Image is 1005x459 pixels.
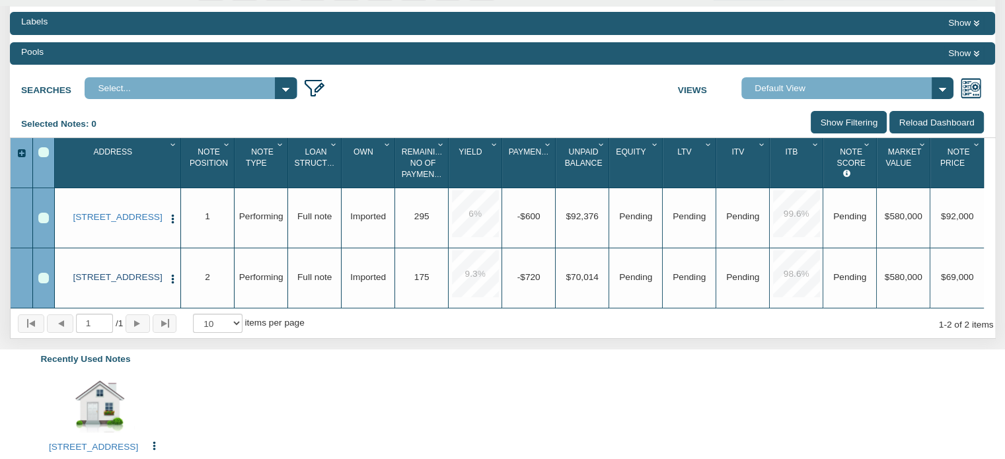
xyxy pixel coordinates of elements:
[933,143,984,183] div: Note Price Sort None
[239,212,283,222] span: Performing
[246,147,274,168] span: Note Type
[38,147,49,158] div: Select All
[244,318,304,328] span: items per page
[939,320,994,330] span: 1 2 of 2 items
[885,147,921,168] span: Market Value
[616,147,646,157] span: Equity
[619,212,652,222] span: Pending
[702,138,715,151] div: Column Menu
[612,143,662,183] div: Sort None
[971,138,983,151] div: Column Menu
[205,212,210,222] span: 1
[18,314,44,333] button: Page to first
[350,272,386,282] span: Imported
[916,138,929,151] div: Column Menu
[274,138,287,151] div: Column Menu
[756,138,768,151] div: Column Menu
[861,138,875,151] div: Column Menu
[402,147,447,180] span: Remaining No Of Payments
[673,272,706,282] span: No Data
[153,314,176,333] button: Page to last
[565,147,603,168] span: Unpaid Balance
[184,143,234,183] div: Sort None
[303,77,325,99] img: edit_filter_icon.png
[826,143,876,183] div: Sort None
[21,77,85,96] label: Searches
[826,143,876,183] div: Note Score Sort None
[57,143,180,183] div: Address Sort None
[773,250,820,297] div: 98.6
[297,212,332,222] span: Full note
[885,212,922,222] span: $580,000
[558,143,609,183] div: Unpaid Balance Sort None
[414,212,429,222] span: 295
[21,15,48,28] div: Labels
[328,138,340,151] div: Column Menu
[221,138,233,151] div: Column Menu
[76,314,113,333] input: Selected page
[719,143,769,183] div: Sort None
[665,143,716,183] div: Ltv Sort None
[678,77,741,96] label: Views
[57,143,180,183] div: Sort None
[811,111,887,133] input: Show Filtering
[649,138,661,151] div: Column Menu
[612,143,662,183] div: Equity Sort None
[295,147,344,168] span: Loan Structure
[184,143,234,183] div: Note Position Sort None
[889,111,984,133] input: Reload Dashboard
[566,212,598,222] span: $92,376
[116,317,123,330] span: 1
[773,190,820,237] div: 99.6
[944,15,984,31] button: Show
[488,138,501,151] div: Column Menu
[785,147,798,157] span: Itb
[944,46,984,61] button: Show
[297,272,332,282] span: Full note
[595,138,608,151] div: Column Menu
[619,272,652,282] span: Pending
[237,143,287,183] div: Note Type Sort None
[167,138,180,151] div: Column Menu
[960,77,982,99] img: views.png
[344,143,394,183] div: Sort None
[167,273,178,285] img: cell-menu.png
[451,143,502,183] div: Yield Sort None
[719,143,769,183] div: Itv Sort None
[38,273,49,283] div: Row 2, Row Selection Checkbox
[414,272,429,282] span: 175
[38,213,49,223] div: Row 1, Row Selection Checkbox
[205,272,210,282] span: 2
[558,143,609,183] div: Sort None
[933,143,984,183] div: Sort None
[772,143,823,183] div: Sort None
[517,272,540,282] span: -$720
[726,272,759,282] span: No Data
[291,143,341,183] div: Sort None
[291,143,341,183] div: Loan Structure Sort None
[354,147,373,157] span: Own
[542,138,554,151] div: Column Menu
[72,212,164,223] a: 0001 B Lafayette Ave, Baltimore, MD, 21202
[833,272,866,282] span: Pending
[93,147,132,157] span: Address
[509,147,565,157] span: Payment(P&I)
[566,272,598,282] span: $70,014
[505,143,555,183] div: Payment(P&I) Sort None
[116,318,118,328] abbr: of
[350,212,386,222] span: Imported
[451,143,502,183] div: Sort None
[49,442,138,452] a: 0001 B Lafayette Ave, Baltimore, MD, 21202
[398,143,448,183] div: Sort None
[944,320,947,330] abbr: through
[167,212,178,225] button: Press to open the note menu
[126,314,149,333] button: Page forward
[731,147,744,157] span: Itv
[665,143,716,183] div: Sort None
[809,138,822,151] div: Column Menu
[885,272,922,282] span: $580,000
[941,272,973,282] span: $69,000
[72,272,164,283] a: 0001 B Lafayette Ave, Baltimore, MD, 21202
[726,212,759,222] span: No Data
[239,272,283,282] span: Performing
